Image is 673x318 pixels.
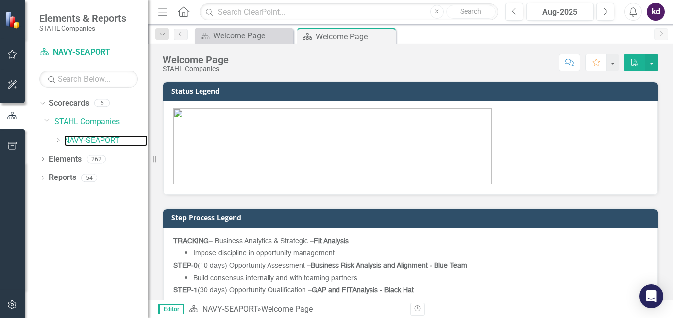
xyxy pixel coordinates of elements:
[173,238,349,245] span: – Business Analytics & Strategic –
[81,174,97,182] div: 54
[316,31,393,43] div: Welcome Page
[189,304,403,315] div: »
[94,99,110,107] div: 6
[158,304,184,314] span: Editor
[647,3,665,21] button: kd
[261,304,313,314] div: Welcome Page
[87,155,106,163] div: 262
[54,116,148,128] a: STAHL Companies
[64,135,148,146] a: NAVY-SEAPORT
[163,54,229,65] div: Welcome Page
[200,3,498,21] input: Search ClearPoint...
[49,172,76,183] a: Reports
[173,287,414,294] span: (30 days) Opportunity Qualification –
[39,24,126,32] small: STAHL Companies
[173,287,198,294] strong: STEP-1
[314,238,349,245] strong: Fit Analysis
[49,154,82,165] a: Elements
[213,30,291,42] div: Welcome Page
[193,275,357,282] span: Build consensus internally and with teaming partners
[39,71,138,88] input: Search Below...
[171,87,653,95] h3: Status Legend
[49,98,89,109] a: Scorecards
[197,30,291,42] a: Welcome Page
[526,3,594,21] button: Aug-2025
[163,65,229,72] div: STAHL Companies
[173,238,209,245] strong: TRACKING
[446,5,496,19] button: Search
[460,7,481,15] span: Search
[171,214,653,221] h3: Step Process Legend
[639,284,663,308] div: Open Intercom Messenger
[173,108,492,184] img: image%20v3.png
[352,287,414,294] strong: Analysis - Black Hat
[312,287,352,294] strong: GAP and FIT
[193,299,522,306] span: Identify GAPs in team experience and FIT-Resumes to positioning our win strategy with teams capab...
[311,262,467,269] strong: Business Risk Analysis and Alignment - Blue Team
[5,11,23,29] img: ClearPoint Strategy
[530,6,590,18] div: Aug-2025
[193,250,335,257] span: Impose discipline in opportunity management
[173,262,467,269] span: (10 days) Opportunity Assessment –
[173,262,198,269] strong: STEP-0
[39,12,126,24] span: Elements & Reports
[39,47,138,58] a: NAVY-SEAPORT
[202,304,257,314] a: NAVY-SEAPORT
